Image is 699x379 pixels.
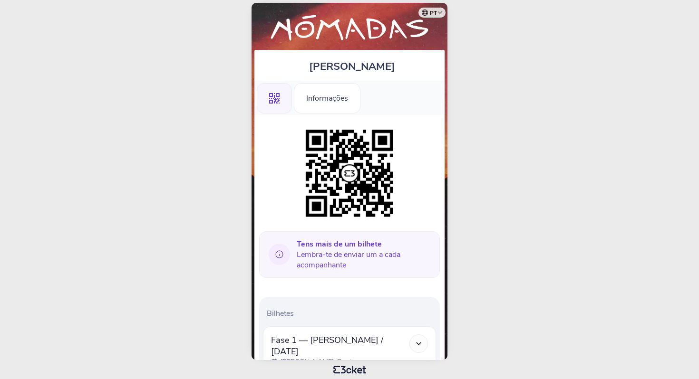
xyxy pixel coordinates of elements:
[294,83,360,114] div: Informações
[297,239,432,270] span: Lembra-te de enviar um a cada acompanhante
[259,12,440,45] img: Nómadas Festival (4th Edition)
[301,125,398,222] img: a1ad334d6a89402686ab32f894816d03.png
[309,59,395,74] span: [PERSON_NAME]
[281,357,352,367] p: [PERSON_NAME], 7 set
[271,334,409,357] span: Fase 1 — [PERSON_NAME] / [DATE]
[297,239,382,249] b: Tens mais de um bilhete
[294,92,360,103] a: Informações
[267,308,436,319] p: Bilhetes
